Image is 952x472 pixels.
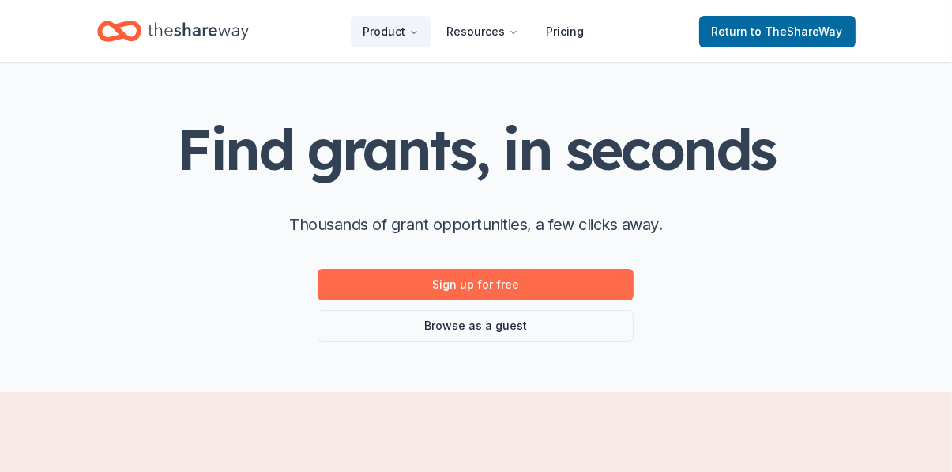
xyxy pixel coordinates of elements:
a: Sign up for free [318,269,634,300]
a: Returnto TheShareWay [699,16,856,47]
span: to TheShareWay [751,25,843,38]
button: Product [351,16,431,47]
h1: Find grants, in seconds [177,118,774,180]
a: Pricing [534,16,597,47]
a: Browse as a guest [318,310,634,342]
button: Resources [435,16,531,47]
span: Return [712,22,843,41]
a: Home [97,13,249,50]
p: Thousands of grant opportunities, a few clicks away. [289,212,662,237]
nav: Main [351,13,597,50]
